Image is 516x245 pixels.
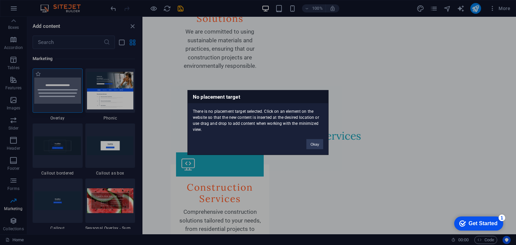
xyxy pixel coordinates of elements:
h3: No placement target [188,91,328,103]
div: There is no placement target selected. Click on an element on the website so that the new content... [188,103,328,133]
div: Get Started 1 items remaining, 80% complete [5,3,54,17]
div: 1 [50,1,56,8]
div: Get Started [20,7,49,13]
button: Okay [306,139,323,149]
